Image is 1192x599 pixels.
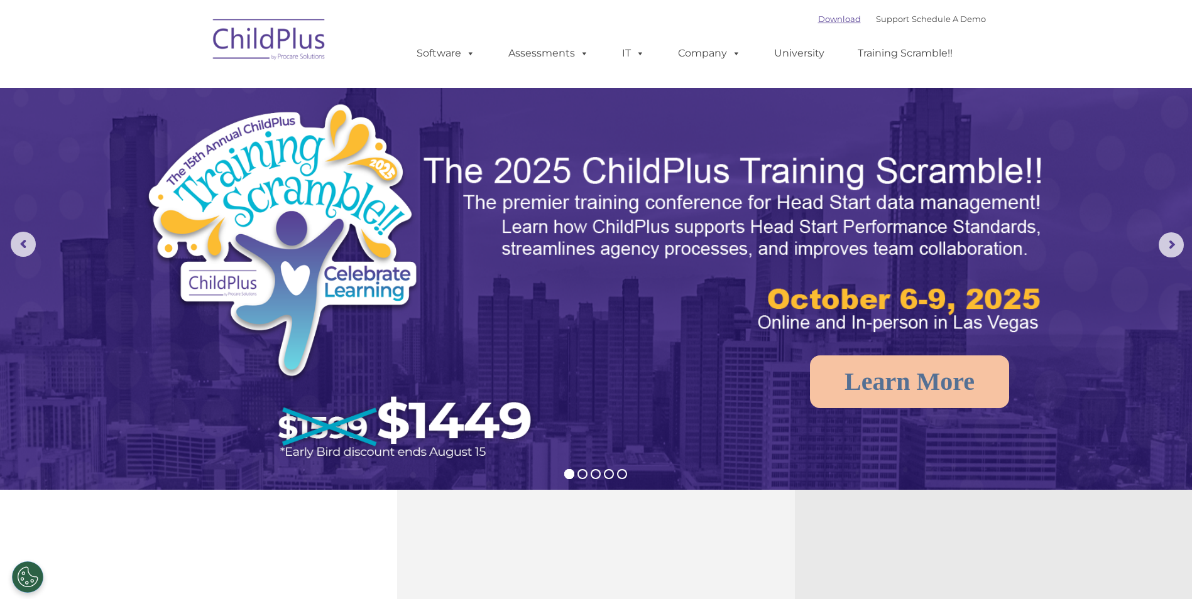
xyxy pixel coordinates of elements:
[175,134,228,144] span: Phone number
[818,14,861,24] a: Download
[845,41,965,66] a: Training Scramble!!
[610,41,657,66] a: IT
[175,83,213,92] span: Last name
[404,41,488,66] a: Software
[12,561,43,593] button: Cookies Settings
[810,355,1009,408] a: Learn More
[876,14,909,24] a: Support
[818,14,986,24] font: |
[665,41,753,66] a: Company
[762,41,837,66] a: University
[207,10,332,73] img: ChildPlus by Procare Solutions
[496,41,601,66] a: Assessments
[912,14,986,24] a: Schedule A Demo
